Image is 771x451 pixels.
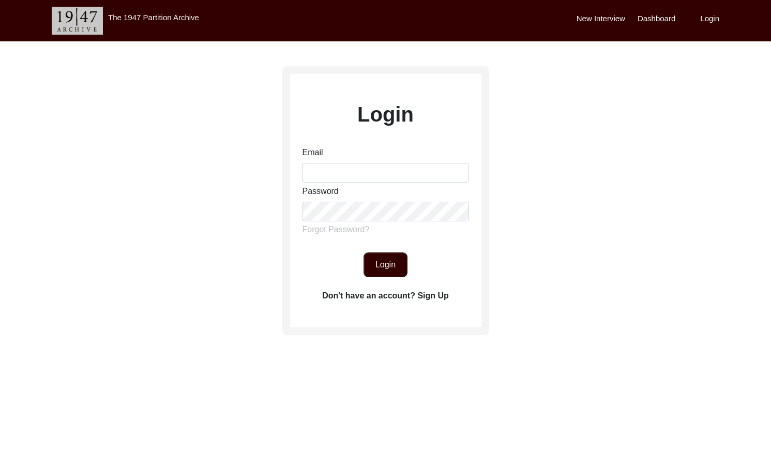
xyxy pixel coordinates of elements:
[364,252,407,277] button: Login
[108,13,199,22] label: The 1947 Partition Archive
[322,290,449,302] label: Don't have an account? Sign Up
[303,185,339,198] label: Password
[303,223,370,236] label: Forgot Password?
[700,13,719,25] label: Login
[638,13,675,25] label: Dashboard
[303,146,323,159] label: Email
[52,7,103,35] img: header-logo.png
[577,13,625,25] label: New Interview
[357,99,414,130] label: Login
